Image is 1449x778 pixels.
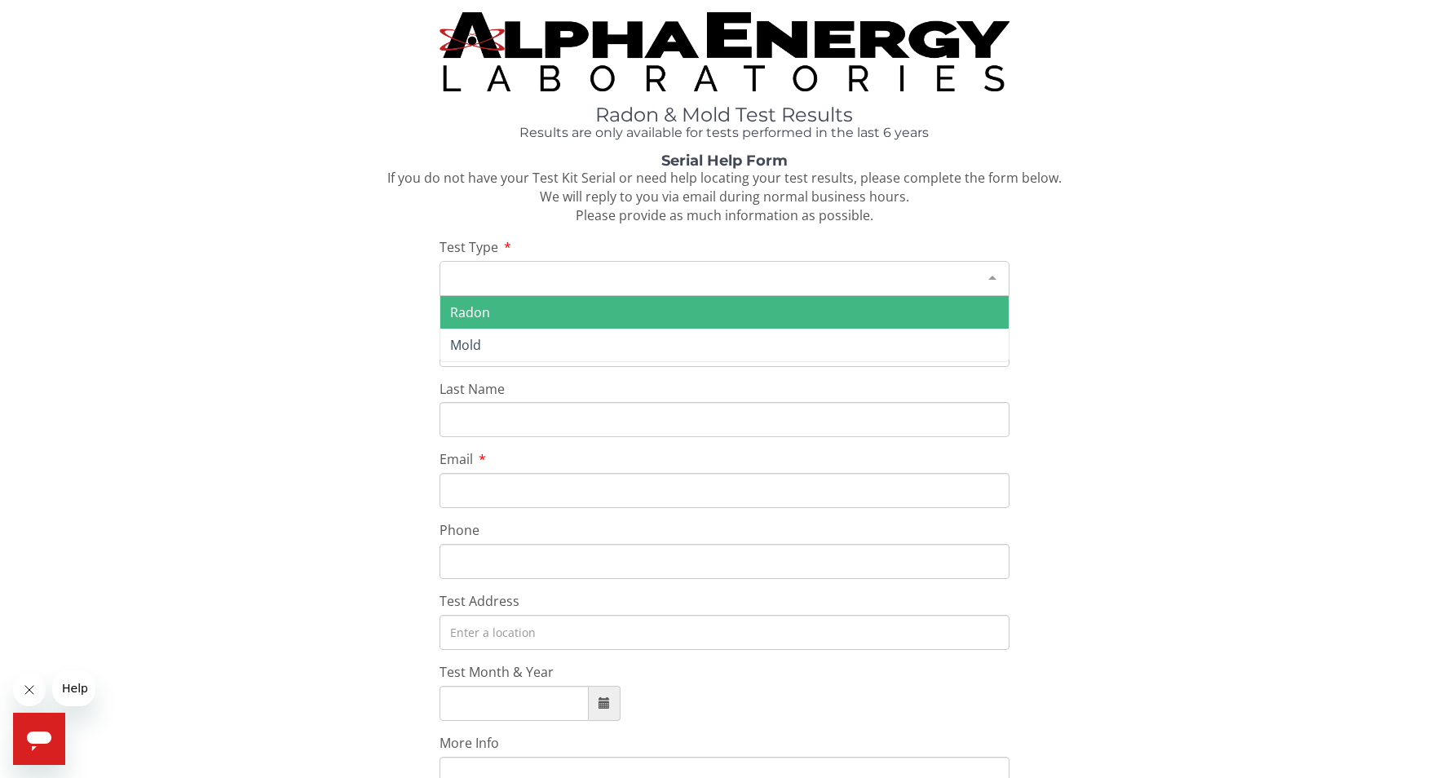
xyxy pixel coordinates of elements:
[52,670,95,706] iframe: Message from company
[440,380,505,398] span: Last Name
[440,521,479,539] span: Phone
[440,104,1009,126] h1: Radon & Mold Test Results
[440,663,554,681] span: Test Month & Year
[440,12,1009,91] img: TightCrop.jpg
[440,615,1009,650] input: Enter a location
[13,674,46,706] iframe: Close message
[450,336,481,354] span: Mold
[440,592,519,610] span: Test Address
[387,169,1062,224] span: If you do not have your Test Kit Serial or need help locating your test results, please complete ...
[440,238,498,256] span: Test Type
[13,713,65,765] iframe: Button to launch messaging window
[440,734,499,752] span: More Info
[440,450,473,468] span: Email
[450,303,490,321] span: Radon
[440,126,1009,140] h4: Results are only available for tests performed in the last 6 years
[661,152,788,170] strong: Serial Help Form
